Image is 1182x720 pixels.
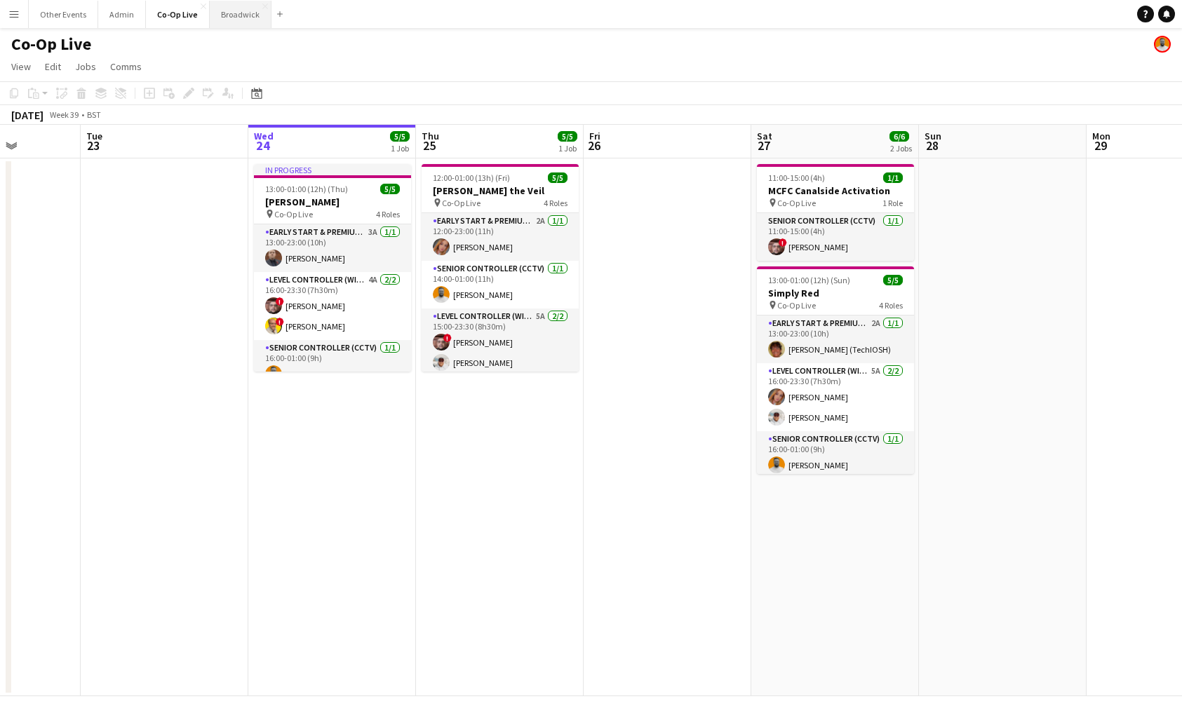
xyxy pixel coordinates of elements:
[84,137,102,154] span: 23
[11,60,31,73] span: View
[380,184,400,194] span: 5/5
[922,137,941,154] span: 28
[768,275,850,285] span: 13:00-01:00 (12h) (Sun)
[443,334,452,342] span: !
[755,137,772,154] span: 27
[86,130,102,142] span: Tue
[254,130,274,142] span: Wed
[252,137,274,154] span: 24
[6,57,36,76] a: View
[11,34,91,55] h1: Co-Op Live
[69,57,102,76] a: Jobs
[442,198,481,208] span: Co-Op Live
[883,275,903,285] span: 5/5
[879,300,903,311] span: 4 Roles
[422,164,579,372] app-job-card: 12:00-01:00 (13h) (Fri)5/5[PERSON_NAME] the Veil Co-Op Live4 RolesEarly Start & Premium Controlle...
[419,137,439,154] span: 25
[777,300,816,311] span: Co-Op Live
[254,224,411,272] app-card-role: Early Start & Premium Controller (with CCTV)3A1/113:00-23:00 (10h)[PERSON_NAME]
[75,60,96,73] span: Jobs
[39,57,67,76] a: Edit
[45,60,61,73] span: Edit
[757,431,914,479] app-card-role: Senior Controller (CCTV)1/116:00-01:00 (9h)[PERSON_NAME]
[589,130,600,142] span: Fri
[757,266,914,474] app-job-card: 13:00-01:00 (12h) (Sun)5/5Simply Red Co-Op Live4 RolesEarly Start & Premium Controller (with CCTV...
[757,164,914,261] app-job-card: 11:00-15:00 (4h)1/1MCFC Canalside Activation Co-Op Live1 RoleSenior Controller (CCTV)1/111:00-15:...
[925,130,941,142] span: Sun
[757,130,772,142] span: Sat
[391,143,409,154] div: 1 Job
[558,143,577,154] div: 1 Job
[768,172,825,183] span: 11:00-15:00 (4h)
[46,109,81,120] span: Week 39
[889,131,909,142] span: 6/6
[105,57,147,76] a: Comms
[274,209,313,219] span: Co-Op Live
[390,131,410,142] span: 5/5
[276,297,284,306] span: !
[146,1,210,28] button: Co-Op Live
[757,287,914,299] h3: Simply Red
[757,315,914,363] app-card-role: Early Start & Premium Controller (with CCTV)2A1/113:00-23:00 (10h)[PERSON_NAME] (TechIOSH)
[254,164,411,372] app-job-card: In progress13:00-01:00 (12h) (Thu)5/5[PERSON_NAME] Co-Op Live4 RolesEarly Start & Premium Control...
[29,1,98,28] button: Other Events
[882,198,903,208] span: 1 Role
[1090,137,1110,154] span: 29
[254,164,411,175] div: In progress
[376,209,400,219] span: 4 Roles
[558,131,577,142] span: 5/5
[254,272,411,340] app-card-role: Level Controller (with CCTV)4A2/216:00-23:30 (7h30m)![PERSON_NAME]![PERSON_NAME]
[1154,36,1171,53] app-user-avatar: Ben Sidaway
[433,172,510,183] span: 12:00-01:00 (13h) (Fri)
[777,198,816,208] span: Co-Op Live
[890,143,912,154] div: 2 Jobs
[757,213,914,261] app-card-role: Senior Controller (CCTV)1/111:00-15:00 (4h)![PERSON_NAME]
[11,108,43,122] div: [DATE]
[422,261,579,308] app-card-role: Senior Controller (CCTV)1/114:00-01:00 (11h)[PERSON_NAME]
[276,318,284,326] span: !
[757,184,914,197] h3: MCFC Canalside Activation
[779,238,787,247] span: !
[548,172,568,183] span: 5/5
[254,196,411,208] h3: [PERSON_NAME]
[265,184,348,194] span: 13:00-01:00 (12h) (Thu)
[422,130,439,142] span: Thu
[587,137,600,154] span: 26
[254,340,411,388] app-card-role: Senior Controller (CCTV)1/116:00-01:00 (9h)[PERSON_NAME]
[422,308,579,376] app-card-role: Level Controller (with CCTV)5A2/215:00-23:30 (8h30m)![PERSON_NAME][PERSON_NAME]
[544,198,568,208] span: 4 Roles
[210,1,271,28] button: Broadwick
[110,60,142,73] span: Comms
[98,1,146,28] button: Admin
[422,184,579,197] h3: [PERSON_NAME] the Veil
[1092,130,1110,142] span: Mon
[757,363,914,431] app-card-role: Level Controller (with CCTV)5A2/216:00-23:30 (7h30m)[PERSON_NAME][PERSON_NAME]
[883,172,903,183] span: 1/1
[422,213,579,261] app-card-role: Early Start & Premium Controller (with CCTV)2A1/112:00-23:00 (11h)[PERSON_NAME]
[87,109,101,120] div: BST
